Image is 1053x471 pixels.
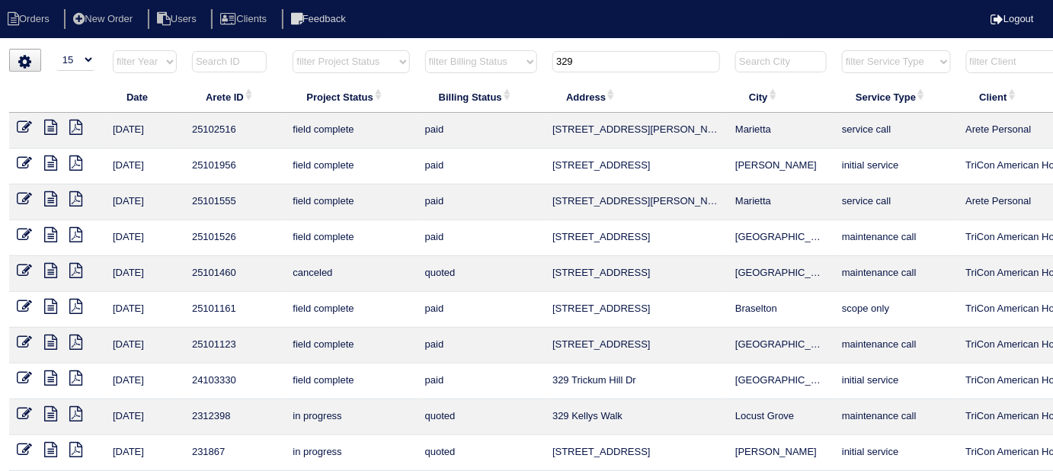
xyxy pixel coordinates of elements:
[285,81,417,113] th: Project Status: activate to sort column ascending
[545,256,728,292] td: [STREET_ADDRESS]
[148,9,209,30] li: Users
[184,220,285,256] td: 25101526
[728,328,834,364] td: [GEOGRAPHIC_DATA]
[285,399,417,435] td: in progress
[148,13,209,24] a: Users
[285,256,417,292] td: canceled
[418,184,545,220] td: paid
[728,399,834,435] td: Locust Grove
[545,328,728,364] td: [STREET_ADDRESS]
[834,328,958,364] td: maintenance call
[105,81,184,113] th: Date
[285,328,417,364] td: field complete
[211,9,279,30] li: Clients
[285,149,417,184] td: field complete
[728,256,834,292] td: [GEOGRAPHIC_DATA]
[834,435,958,471] td: initial service
[545,399,728,435] td: 329 Kellys Walk
[285,364,417,399] td: field complete
[418,292,545,328] td: paid
[545,292,728,328] td: [STREET_ADDRESS]
[735,51,827,72] input: Search City
[552,51,720,72] input: Search Address
[545,435,728,471] td: [STREET_ADDRESS]
[728,184,834,220] td: Marietta
[545,149,728,184] td: [STREET_ADDRESS]
[834,184,958,220] td: service call
[834,113,958,149] td: service call
[285,220,417,256] td: field complete
[418,113,545,149] td: paid
[418,364,545,399] td: paid
[64,9,145,30] li: New Order
[418,149,545,184] td: paid
[64,13,145,24] a: New Order
[184,149,285,184] td: 25101956
[545,364,728,399] td: 329 Trickum Hill Dr
[105,113,184,149] td: [DATE]
[105,399,184,435] td: [DATE]
[834,292,958,328] td: scope only
[211,13,279,24] a: Clients
[834,149,958,184] td: initial service
[418,81,545,113] th: Billing Status: activate to sort column ascending
[728,364,834,399] td: [GEOGRAPHIC_DATA]
[834,81,958,113] th: Service Type: activate to sort column ascending
[192,51,267,72] input: Search ID
[184,184,285,220] td: 25101555
[728,81,834,113] th: City: activate to sort column ascending
[834,256,958,292] td: maintenance call
[418,435,545,471] td: quoted
[105,184,184,220] td: [DATE]
[545,81,728,113] th: Address: activate to sort column ascending
[105,256,184,292] td: [DATE]
[728,292,834,328] td: Braselton
[105,220,184,256] td: [DATE]
[418,328,545,364] td: paid
[105,149,184,184] td: [DATE]
[545,220,728,256] td: [STREET_ADDRESS]
[285,292,417,328] td: field complete
[184,399,285,435] td: 2312398
[184,292,285,328] td: 25101161
[834,399,958,435] td: maintenance call
[834,364,958,399] td: initial service
[282,9,358,30] li: Feedback
[834,220,958,256] td: maintenance call
[285,435,417,471] td: in progress
[418,256,545,292] td: quoted
[285,184,417,220] td: field complete
[728,435,834,471] td: [PERSON_NAME]
[728,149,834,184] td: [PERSON_NAME]
[728,220,834,256] td: [GEOGRAPHIC_DATA]
[285,113,417,149] td: field complete
[105,292,184,328] td: [DATE]
[105,364,184,399] td: [DATE]
[184,81,285,113] th: Arete ID: activate to sort column ascending
[991,13,1034,24] a: Logout
[545,113,728,149] td: [STREET_ADDRESS][PERSON_NAME]
[105,328,184,364] td: [DATE]
[184,256,285,292] td: 25101460
[418,399,545,435] td: quoted
[184,113,285,149] td: 25102516
[728,113,834,149] td: Marietta
[184,328,285,364] td: 25101123
[545,184,728,220] td: [STREET_ADDRESS][PERSON_NAME]
[105,435,184,471] td: [DATE]
[184,364,285,399] td: 24103330
[184,435,285,471] td: 231867
[418,220,545,256] td: paid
